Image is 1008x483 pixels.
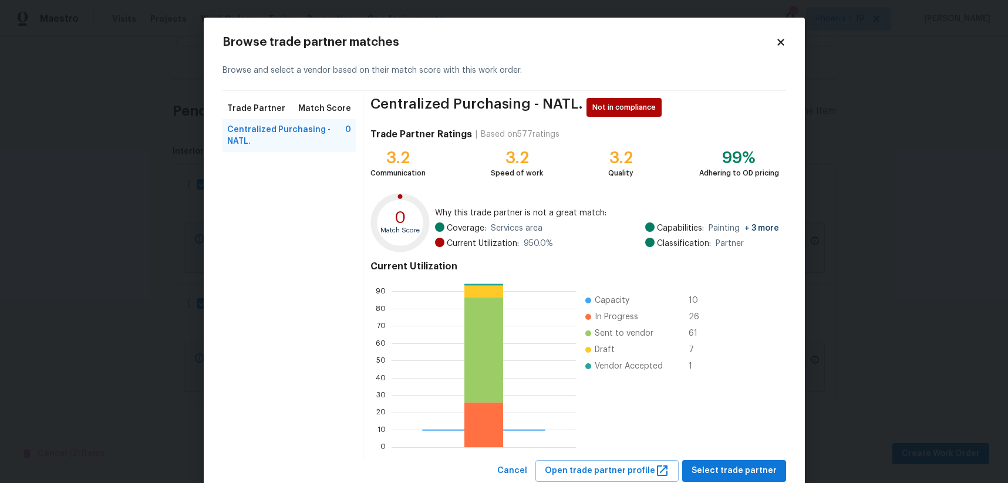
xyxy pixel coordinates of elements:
[376,409,386,416] text: 20
[345,124,351,147] span: 0
[689,311,707,323] span: 26
[699,152,779,164] div: 99%
[376,374,386,381] text: 40
[370,167,426,179] div: Communication
[472,129,481,140] div: |
[716,238,744,249] span: Partner
[709,222,779,234] span: Painting
[689,360,707,372] span: 1
[377,322,386,329] text: 70
[370,261,778,272] h4: Current Utilization
[222,50,786,91] div: Browse and select a vendor based on their match score with this work order.
[227,124,346,147] span: Centralized Purchasing - NATL.
[380,444,386,451] text: 0
[491,222,542,234] span: Services area
[447,238,519,249] span: Current Utilization:
[370,152,426,164] div: 3.2
[395,210,406,226] text: 0
[481,129,559,140] div: Based on 577 ratings
[298,103,351,114] span: Match Score
[657,222,704,234] span: Capabilities:
[377,426,386,433] text: 10
[595,295,629,306] span: Capacity
[592,102,660,113] span: Not in compliance
[608,152,633,164] div: 3.2
[493,460,532,482] button: Cancel
[699,167,779,179] div: Adhering to OD pricing
[376,357,386,364] text: 50
[595,360,663,372] span: Vendor Accepted
[689,327,707,339] span: 61
[222,36,776,48] h2: Browse trade partner matches
[381,227,420,234] text: Match Score
[608,167,633,179] div: Quality
[535,460,679,482] button: Open trade partner profile
[689,295,707,306] span: 10
[497,464,527,478] span: Cancel
[595,311,638,323] span: In Progress
[376,305,386,312] text: 80
[376,391,386,398] text: 30
[376,340,386,347] text: 60
[595,327,653,339] span: Sent to vendor
[491,167,543,179] div: Speed of work
[447,222,486,234] span: Coverage:
[657,238,711,249] span: Classification:
[689,344,707,356] span: 7
[744,224,779,232] span: + 3 more
[435,207,779,219] span: Why this trade partner is not a great match:
[491,152,543,164] div: 3.2
[545,464,669,478] span: Open trade partner profile
[227,103,285,114] span: Trade Partner
[376,288,386,295] text: 90
[370,129,472,140] h4: Trade Partner Ratings
[524,238,553,249] span: 950.0 %
[692,464,777,478] span: Select trade partner
[682,460,786,482] button: Select trade partner
[595,344,615,356] span: Draft
[370,98,583,117] span: Centralized Purchasing - NATL.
